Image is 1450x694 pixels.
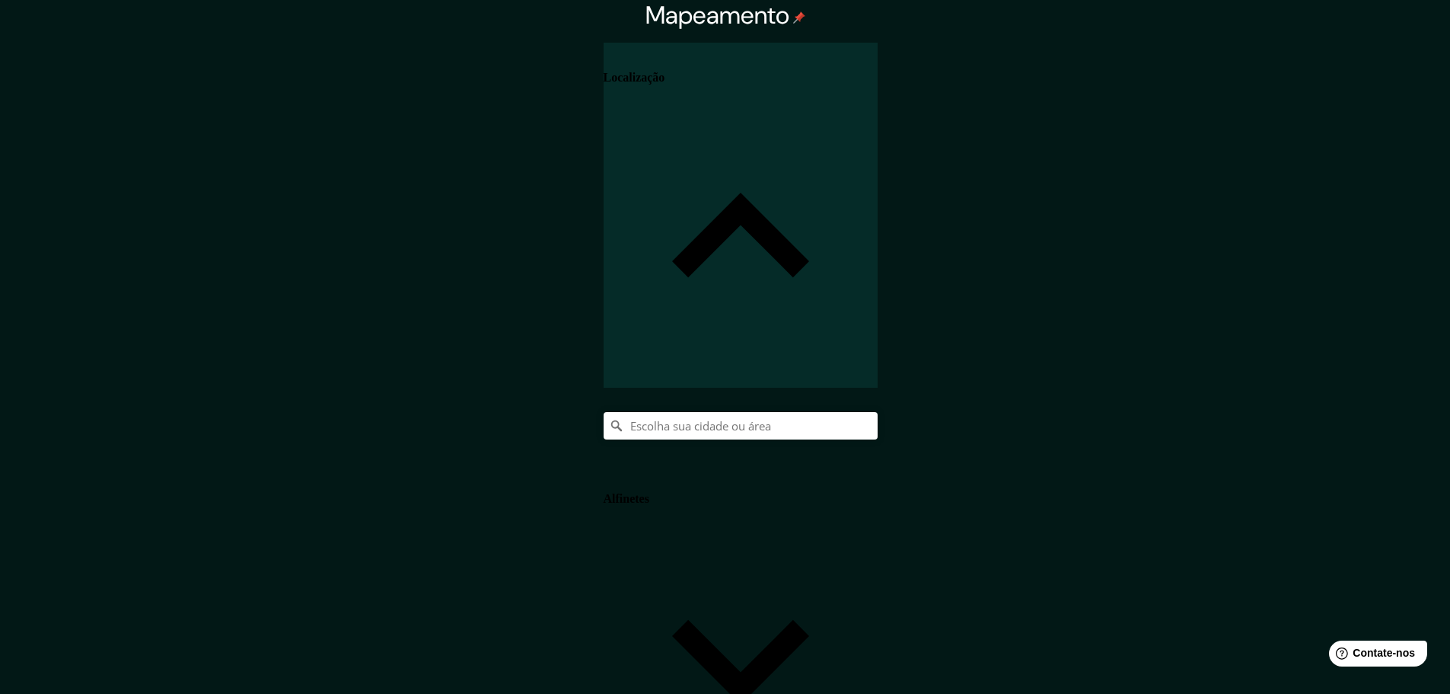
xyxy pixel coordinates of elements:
iframe: Iniciador de widget de ajuda [1315,635,1433,677]
font: Localização [604,71,665,84]
input: Escolha sua cidade ou área [604,412,878,440]
div: Localização [604,43,878,388]
img: pin-icon.png [793,11,805,24]
font: Alfinetes [604,492,649,505]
